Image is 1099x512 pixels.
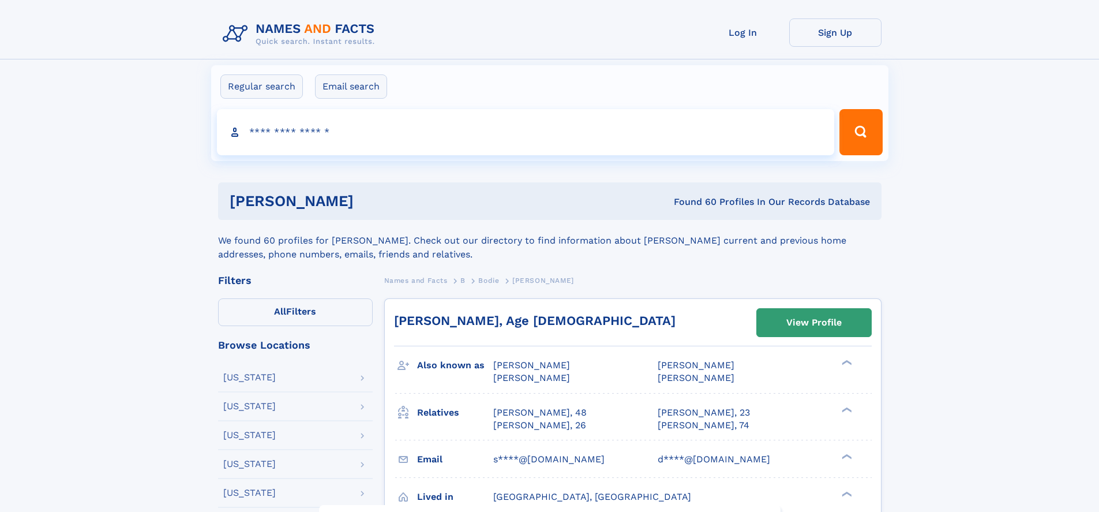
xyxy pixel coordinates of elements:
[223,373,276,382] div: [US_STATE]
[493,406,587,419] a: [PERSON_NAME], 48
[217,109,835,155] input: search input
[786,309,842,336] div: View Profile
[757,309,871,337] a: View Profile
[493,360,570,371] span: [PERSON_NAME]
[223,431,276,440] div: [US_STATE]
[218,340,373,350] div: Browse Locations
[493,491,691,502] span: [GEOGRAPHIC_DATA], [GEOGRAPHIC_DATA]
[493,372,570,383] span: [PERSON_NAME]
[839,406,853,413] div: ❯
[274,306,286,317] span: All
[658,406,750,419] a: [PERSON_NAME], 23
[478,276,499,285] span: Bodie
[478,273,499,287] a: Bodie
[223,402,276,411] div: [US_STATE]
[218,298,373,326] label: Filters
[789,18,882,47] a: Sign Up
[697,18,789,47] a: Log In
[658,360,734,371] span: [PERSON_NAME]
[839,359,853,367] div: ❯
[315,74,387,99] label: Email search
[218,220,882,261] div: We found 60 profiles for [PERSON_NAME]. Check out our directory to find information about [PERSON...
[218,275,373,286] div: Filters
[658,372,734,383] span: [PERSON_NAME]
[384,273,448,287] a: Names and Facts
[839,490,853,498] div: ❯
[417,403,493,423] h3: Relatives
[460,276,466,285] span: B
[839,109,882,155] button: Search Button
[223,459,276,469] div: [US_STATE]
[513,196,870,208] div: Found 60 Profiles In Our Records Database
[230,194,514,208] h1: [PERSON_NAME]
[417,356,493,375] h3: Also known as
[417,487,493,507] h3: Lived in
[417,450,493,469] h3: Email
[220,74,303,99] label: Regular search
[493,419,586,432] a: [PERSON_NAME], 26
[218,18,384,50] img: Logo Names and Facts
[394,313,676,328] a: [PERSON_NAME], Age [DEMOGRAPHIC_DATA]
[658,419,749,432] a: [PERSON_NAME], 74
[512,276,574,285] span: [PERSON_NAME]
[223,488,276,498] div: [US_STATE]
[460,273,466,287] a: B
[839,453,853,460] div: ❯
